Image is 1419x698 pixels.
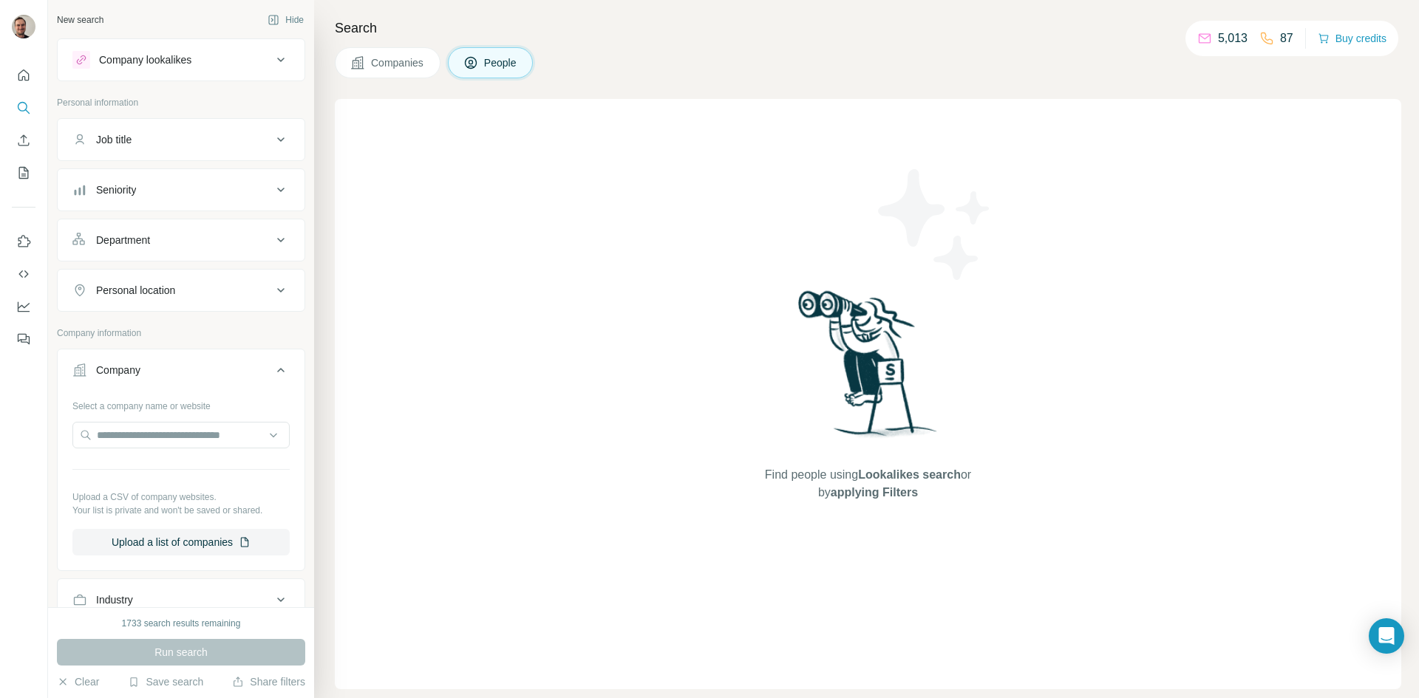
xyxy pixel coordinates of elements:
button: Use Surfe on LinkedIn [12,228,35,255]
p: Upload a CSV of company websites. [72,490,290,504]
span: applying Filters [831,486,918,499]
p: Your list is private and won't be saved or shared. [72,504,290,517]
div: Department [96,233,150,247]
img: Avatar [12,15,35,38]
span: People [484,55,518,70]
img: Surfe Illustration - Woman searching with binoculars [792,287,945,451]
button: Seniority [58,172,304,208]
button: Dashboard [12,293,35,320]
button: My lists [12,160,35,186]
div: Seniority [96,182,136,197]
p: Company information [57,326,305,340]
button: Save search [128,674,203,689]
h4: Search [335,18,1401,38]
div: Personal location [96,283,175,298]
button: Hide [257,9,314,31]
button: Use Surfe API [12,261,35,287]
span: Find people using or by [749,466,986,502]
p: Personal information [57,96,305,109]
button: Department [58,222,304,258]
div: Industry [96,592,133,607]
p: 87 [1280,30,1293,47]
button: Job title [58,122,304,157]
button: Company [58,352,304,394]
button: Buy credits [1318,28,1386,49]
button: Quick start [12,62,35,89]
img: Surfe Illustration - Stars [868,158,1001,291]
div: Select a company name or website [72,394,290,413]
button: Share filters [232,674,305,689]
div: Company lookalikes [99,52,191,67]
button: Enrich CSV [12,127,35,154]
p: 5,013 [1218,30,1248,47]
div: Job title [96,132,132,147]
div: 1733 search results remaining [122,617,241,630]
div: Company [96,363,140,377]
div: Open Intercom Messenger [1369,618,1404,654]
span: Lookalikes search [858,468,961,481]
span: Companies [371,55,425,70]
button: Personal location [58,273,304,308]
button: Industry [58,582,304,617]
button: Upload a list of companies [72,529,290,555]
button: Company lookalikes [58,42,304,78]
div: New search [57,13,103,27]
button: Search [12,95,35,121]
button: Feedback [12,326,35,352]
button: Clear [57,674,99,689]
